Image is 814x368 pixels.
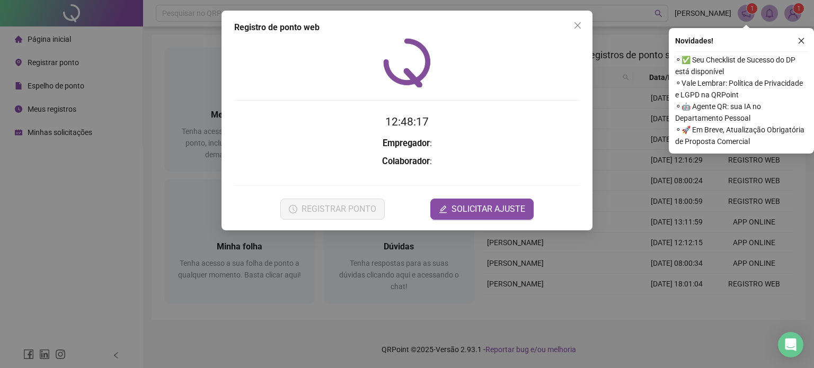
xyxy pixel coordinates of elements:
h3: : [234,155,580,168]
strong: Empregador [383,138,430,148]
img: QRPoint [383,38,431,87]
span: close [573,21,582,30]
span: ⚬ 🚀 Em Breve, Atualização Obrigatória de Proposta Comercial [675,124,808,147]
button: Close [569,17,586,34]
span: close [798,37,805,44]
time: 12:48:17 [385,115,429,128]
span: SOLICITAR AJUSTE [452,203,525,216]
div: Registro de ponto web [234,21,580,34]
span: edit [439,205,447,213]
button: editSOLICITAR AJUSTE [430,199,534,220]
span: ⚬ Vale Lembrar: Política de Privacidade e LGPD na QRPoint [675,77,808,101]
span: Novidades ! [675,35,713,47]
button: REGISTRAR PONTO [280,199,385,220]
h3: : [234,137,580,150]
div: Open Intercom Messenger [778,332,803,357]
span: ⚬ 🤖 Agente QR: sua IA no Departamento Pessoal [675,101,808,124]
strong: Colaborador [382,156,430,166]
span: ⚬ ✅ Seu Checklist de Sucesso do DP está disponível [675,54,808,77]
